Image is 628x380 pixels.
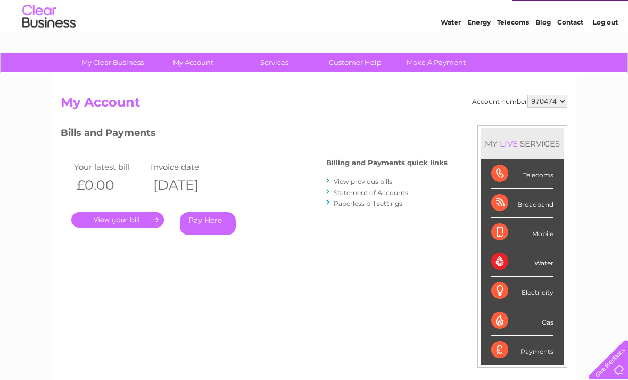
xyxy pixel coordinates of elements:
h2: My Account [61,95,567,115]
div: Electricity [491,277,553,306]
img: logo.png [22,28,76,60]
a: My Clear Business [69,53,156,72]
div: Broadband [491,189,553,218]
div: Water [491,247,553,277]
a: Contact [557,45,583,53]
a: Log out [593,45,618,53]
div: MY SERVICES [481,128,564,159]
a: My Account [150,53,237,72]
td: Invoice date [148,160,225,174]
a: View previous bills [334,177,392,185]
a: Services [230,53,318,72]
div: Account number [472,95,567,108]
a: Energy [467,45,491,53]
div: Gas [491,306,553,336]
h3: Bills and Payments [61,125,448,144]
a: Customer Help [311,53,399,72]
a: Make A Payment [392,53,480,72]
h4: Billing and Payments quick links [326,159,448,167]
a: Paperless bill settings [334,199,402,207]
div: LIVE [498,139,520,149]
td: Your latest bill [71,160,148,174]
a: Telecoms [497,45,529,53]
div: Payments [491,336,553,365]
a: 0333 014 3131 [427,5,501,19]
div: Clear Business is a trading name of Verastar Limited (registered in [GEOGRAPHIC_DATA] No. 3667643... [63,6,566,52]
div: Telecoms [491,159,553,189]
a: Water [441,45,461,53]
a: Statement of Accounts [334,189,408,197]
a: Pay Here [180,212,236,235]
a: Blog [535,45,551,53]
th: [DATE] [148,174,225,196]
th: £0.00 [71,174,148,196]
a: . [71,212,164,228]
div: Mobile [491,218,553,247]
